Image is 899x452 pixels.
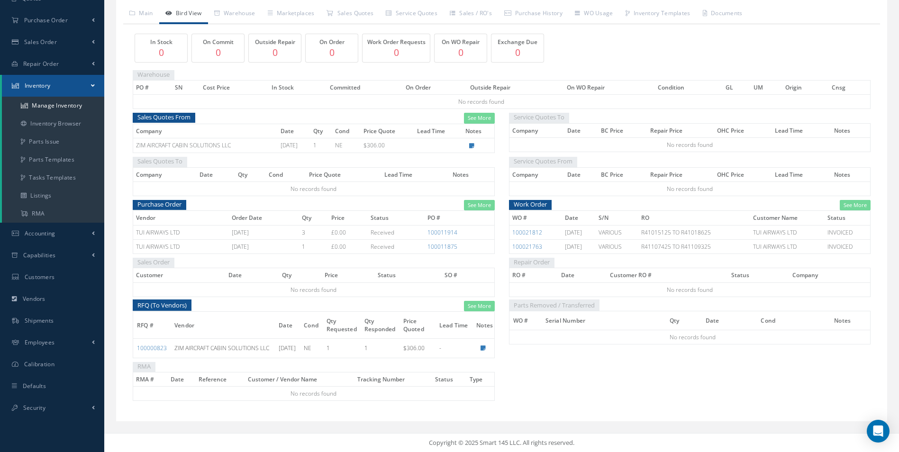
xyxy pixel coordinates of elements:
td: £0.00 [328,239,368,253]
td: R41015125 TO R41018625 [638,225,750,239]
span: Sales Quotes To [133,155,187,167]
span: Customers [25,273,55,281]
th: OHC Price [714,123,772,137]
a: 100011875 [427,243,457,251]
p: 0 [494,45,541,59]
th: Cond [266,167,306,181]
th: Status [825,211,871,225]
th: PO # [425,211,494,225]
span: Qty Requested [327,316,357,333]
a: Documents [697,4,749,24]
a: 100011914 [427,228,457,236]
span: Service Quotes From [509,155,577,167]
a: Parts Issue [2,133,104,151]
a: Bird View [159,4,208,24]
th: RO [638,211,750,225]
span: Vendors [23,295,45,303]
th: Status [728,268,789,282]
h5: On Order [308,39,355,45]
span: Repair Order [509,256,554,268]
th: Price [328,211,368,225]
th: Lead Time [772,123,831,137]
a: 100021763 [512,243,542,251]
span: Price Quoted [403,316,424,333]
th: Status [432,372,467,387]
th: OHC Price [714,167,772,181]
th: Customer Name [750,211,825,225]
span: Shipments [25,316,54,325]
span: Accounting [25,229,55,237]
th: Notes [831,167,870,181]
span: Work Order [509,199,552,210]
a: 100000823 [137,344,167,352]
th: Company [133,167,197,181]
span: Defaults [23,382,46,390]
th: Date [564,167,598,181]
th: Qty [235,167,266,181]
a: Parts Templates [2,151,104,169]
a: See More [464,301,495,312]
a: Inventory Browser [2,115,104,133]
span: Notes [476,320,493,329]
a: Tasks Templates [2,169,104,187]
th: Status [375,268,442,282]
span: Sales Order [133,256,174,268]
a: See More [840,200,871,211]
td: 1 [299,239,328,253]
a: Sales Quotes [320,4,380,24]
th: BC Price [598,167,647,181]
td: TUI AIRWAYS LTD [133,239,229,253]
th: Qty [279,268,322,282]
th: Company [509,167,564,181]
span: Notes [834,316,851,325]
td: No records found [133,282,495,297]
span: Purchase Order [133,199,186,210]
td: [DATE] [562,225,596,239]
a: Warehouse [208,4,262,24]
th: Customer [133,268,226,282]
span: Warehouse [133,69,174,81]
span: Purchase Order [24,16,68,24]
h5: On Commit [194,39,242,45]
h5: In Stock [137,39,185,45]
h5: Work Order Requests [365,39,427,45]
span: RFQ # [137,320,154,329]
td: TUI AIRWAYS LTD [750,225,825,239]
td: $306.00 [400,339,436,358]
td: NE [332,138,361,153]
td: ZIM AIRCRAFT CABIN SOLUTIONS LLC [133,138,278,153]
th: Date [562,211,596,225]
th: Customer / Vendor Name [245,372,354,387]
th: Company [509,123,564,137]
td: £0.00 [328,225,368,239]
td: INVOICED [825,239,871,253]
span: Vendor [174,320,194,329]
span: Qty Responded [364,316,396,333]
td: 1 [310,138,332,153]
a: See More [464,113,495,124]
div: No records found [519,330,867,344]
div: Copyright © 2025 Smart 145 LLC. All rights reserved. [114,438,890,448]
th: Notes [463,124,494,138]
span: Date [279,320,292,329]
span: Calibration [24,360,54,368]
th: Date [558,268,607,282]
td: [DATE] [275,339,300,358]
span: Employees [25,338,55,346]
a: Listings [2,187,104,205]
th: Cost Price [200,81,269,95]
th: Lead Time [772,167,831,181]
th: Type [467,372,494,387]
th: Cnsg [829,81,870,95]
a: RMA [2,205,104,223]
th: Company [790,268,871,282]
td: No records found [133,95,829,109]
a: Purchase History [498,4,569,24]
th: WO # [509,211,562,225]
a: Click to manage notes [481,344,486,352]
th: UM [751,81,782,95]
span: RMA [133,361,155,372]
th: Qty [299,211,328,225]
p: 0 [365,45,427,59]
td: No records found [509,138,871,152]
